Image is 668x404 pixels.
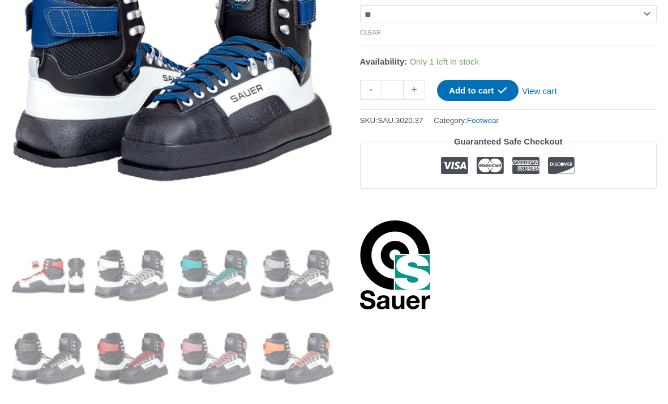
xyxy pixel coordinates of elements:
span: Category: [434,113,499,127]
iframe: Customer reviews powered by Trustpilot [360,197,657,211]
span: SAU.3020.37 [378,116,423,125]
img: SAUER Rifle Boots "PERFECT X" - Image 7 [177,321,251,395]
img: SAUER Rifle Boots "PERFECT X" - Image 8 [260,321,334,395]
a: Clear options [360,29,382,36]
img: SAUER Rifle Boots "PERFECT X" - Image 5 [11,321,85,395]
span: SKU: [360,113,423,127]
img: SAUER Rifle Boots "PERFECT X" - Image 4 [260,238,334,312]
input: Product quantity [382,80,404,100]
a: View cart [519,80,560,99]
a: Sauer Shooting Sportswear [360,219,431,310]
img: PERFECT X [11,238,85,312]
a: Footwear [467,116,499,125]
span: Availability: [360,57,408,66]
legend: Guaranteed Safe Checkout [449,134,567,150]
img: SAUER Rifle Boots "PERFECT X" - Image 3 [177,238,251,312]
span: Only 1 left in stock [409,57,479,66]
img: SAUER Rifle Boots "PERFECT X" - Image 6 [94,321,168,395]
a: - [360,80,382,100]
a: + [404,80,425,100]
button: Add to cart [437,80,519,101]
img: SAUER Rifle Boots "PERFECT X" - Image 2 [94,238,168,312]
